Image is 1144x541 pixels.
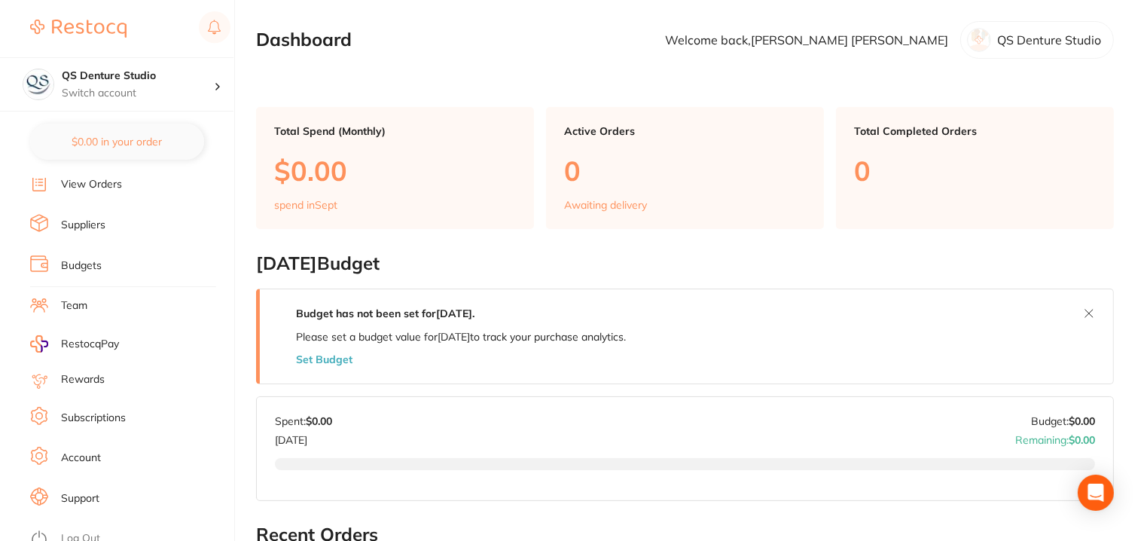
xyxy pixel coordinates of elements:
[1069,432,1095,446] strong: $0.00
[564,155,806,186] p: 0
[1015,427,1095,445] p: Remaining:
[275,415,332,427] p: Spent:
[61,258,102,274] a: Budgets
[275,427,332,445] p: [DATE]
[296,331,626,343] p: Please set a budget value for [DATE] to track your purchase analytics.
[30,11,127,46] a: Restocq Logo
[564,199,647,211] p: Awaiting delivery
[256,253,1114,274] h2: [DATE] Budget
[306,414,332,428] strong: $0.00
[665,33,948,47] p: Welcome back, [PERSON_NAME] [PERSON_NAME]
[61,298,87,313] a: Team
[1031,415,1095,427] p: Budget:
[1078,475,1114,511] div: Open Intercom Messenger
[61,218,105,233] a: Suppliers
[296,307,474,320] strong: Budget has not been set for [DATE] .
[256,107,534,229] a: Total Spend (Monthly)$0.00spend inSept
[997,33,1101,47] p: QS Denture Studio
[274,125,516,137] p: Total Spend (Monthly)
[256,29,352,50] h2: Dashboard
[296,353,352,365] button: Set Budget
[274,199,337,211] p: spend in Sept
[30,335,119,353] a: RestocqPay
[30,20,127,38] img: Restocq Logo
[61,451,101,466] a: Account
[30,124,204,160] button: $0.00 in your order
[564,125,806,137] p: Active Orders
[62,86,214,101] p: Switch account
[61,411,126,426] a: Subscriptions
[61,177,122,192] a: View Orders
[274,155,516,186] p: $0.00
[1069,414,1095,428] strong: $0.00
[546,107,824,229] a: Active Orders0Awaiting delivery
[61,491,99,506] a: Support
[62,69,214,84] h4: QS Denture Studio
[23,69,53,99] img: QS Denture Studio
[61,337,119,352] span: RestocqPay
[61,372,105,387] a: Rewards
[30,335,48,353] img: RestocqPay
[854,155,1096,186] p: 0
[836,107,1114,229] a: Total Completed Orders0
[854,125,1096,137] p: Total Completed Orders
